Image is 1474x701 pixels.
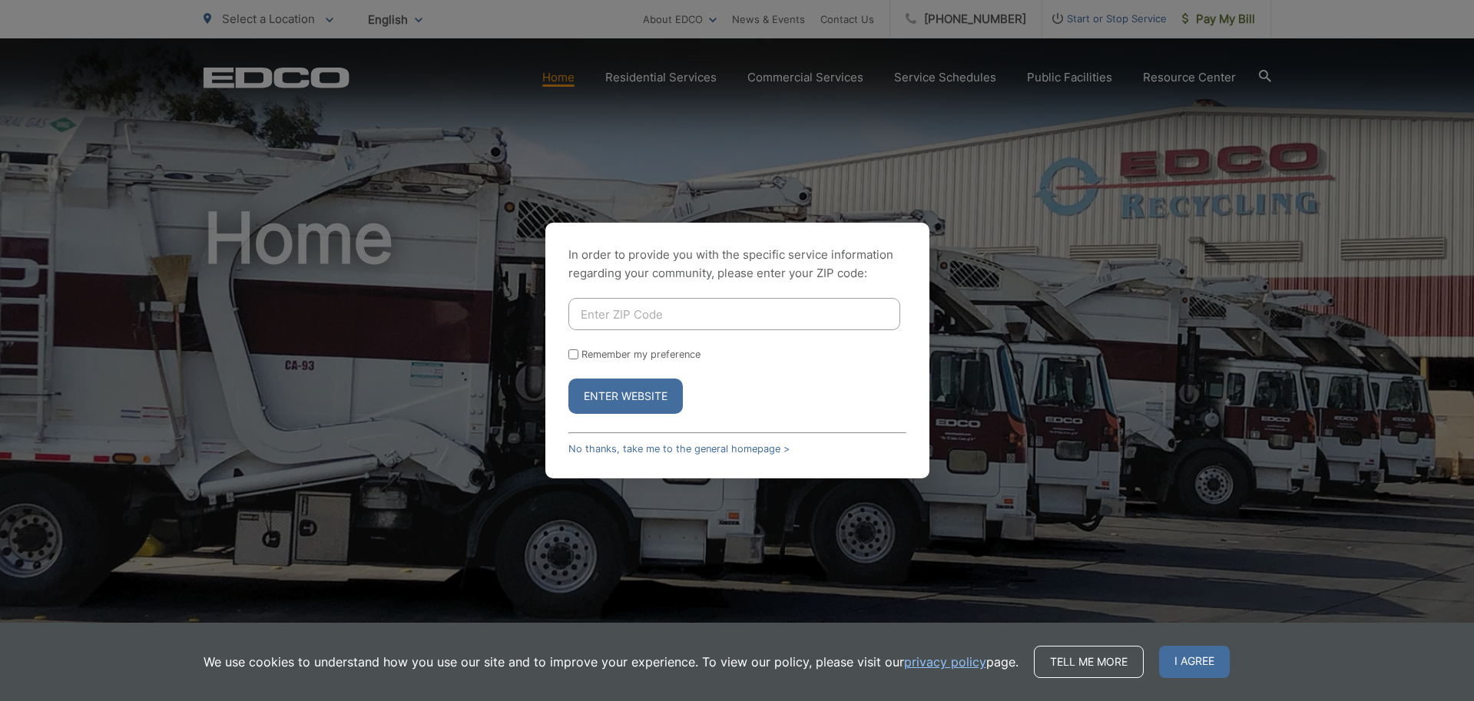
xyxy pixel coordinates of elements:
[568,298,900,330] input: Enter ZIP Code
[568,443,790,455] a: No thanks, take me to the general homepage >
[568,379,683,414] button: Enter Website
[568,246,906,283] p: In order to provide you with the specific service information regarding your community, please en...
[1159,646,1230,678] span: I agree
[904,653,986,671] a: privacy policy
[1034,646,1144,678] a: Tell me more
[581,349,701,360] label: Remember my preference
[204,653,1019,671] p: We use cookies to understand how you use our site and to improve your experience. To view our pol...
